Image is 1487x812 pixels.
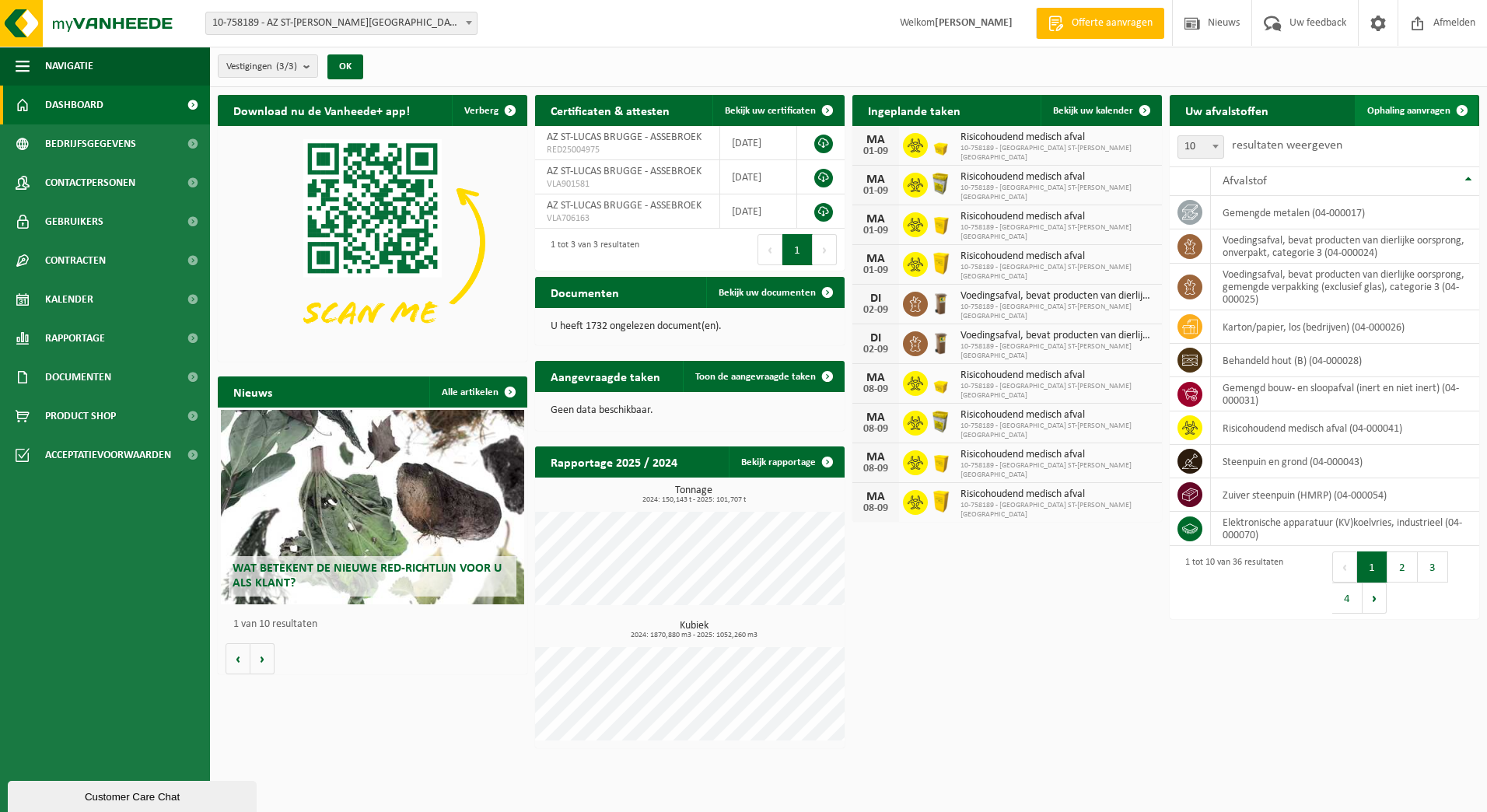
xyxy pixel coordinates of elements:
[1036,8,1164,39] a: Offerte aanvragen
[1211,264,1479,310] td: voedingsafval, bevat producten van dierlijke oorsprong, gemengde verpakking (exclusief glas), cat...
[720,194,797,229] td: [DATE]
[960,303,1154,321] span: 10-758189 - [GEOGRAPHIC_DATA] ST-[PERSON_NAME][GEOGRAPHIC_DATA]
[543,485,845,504] h3: Tonnage
[45,280,93,319] span: Kalender
[782,234,813,265] button: 1
[547,166,702,177] span: AZ ST-LUCAS BRUGGE - ASSEBROEK
[935,17,1013,29] strong: [PERSON_NAME]
[928,289,954,316] img: WB-0140-HPE-BN-01
[706,277,843,308] a: Bekijk uw documenten
[860,451,891,464] div: MA
[1355,95,1478,126] a: Ophaling aanvragen
[45,319,105,358] span: Rapportage
[276,61,297,72] count: (3/3)
[1357,551,1387,583] button: 1
[547,131,702,143] span: AZ ST-LUCAS BRUGGE - ASSEBROEK
[1177,550,1283,615] div: 1 tot 10 van 36 resultaten
[860,226,891,236] div: 01-09
[960,342,1154,361] span: 10-758189 - [GEOGRAPHIC_DATA] ST-[PERSON_NAME][GEOGRAPHIC_DATA]
[928,210,954,236] img: LP-SB-00050-HPE-22
[719,288,816,298] span: Bekijk uw documenten
[45,241,106,280] span: Contracten
[429,376,526,408] a: Alle artikelen
[543,496,845,504] span: 2024: 150,143 t - 2025: 101,707 t
[928,131,954,157] img: LP-SB-00030-HPE-22
[547,144,708,156] span: RED25004975
[1211,310,1479,344] td: karton/papier, los (bedrijven) (04-000026)
[1211,344,1479,377] td: behandeld hout (B) (04-000028)
[712,95,843,126] a: Bekijk uw certificaten
[535,446,693,477] h2: Rapportage 2025 / 2024
[960,223,1154,242] span: 10-758189 - [GEOGRAPHIC_DATA] ST-[PERSON_NAME][GEOGRAPHIC_DATA]
[960,290,1154,303] span: Voedingsafval, bevat producten van dierlijke oorsprong, onverpakt, categorie 3
[535,277,635,307] h2: Documenten
[1211,512,1479,546] td: elektronische apparatuur (KV)koelvries, industrieel (04-000070)
[1332,551,1357,583] button: Previous
[1387,551,1418,583] button: 2
[543,632,845,639] span: 2024: 1870,880 m3 - 2025: 1052,260 m3
[860,332,891,345] div: DI
[960,171,1154,184] span: Risicohoudend medisch afval
[860,345,891,355] div: 02-09
[206,12,477,34] span: 10-758189 - AZ ST-LUCAS BRUGGE - ASSEBROEK
[45,124,136,163] span: Bedrijfsgegevens
[860,265,891,276] div: 01-09
[860,146,891,157] div: 01-09
[233,619,520,630] p: 1 van 10 resultaten
[860,305,891,316] div: 02-09
[928,408,954,435] img: LP-SB-00045-CRB-21
[1178,136,1223,158] span: 10
[1223,175,1267,187] span: Afvalstof
[960,211,1154,223] span: Risicohoudend medisch afval
[729,446,843,478] a: Bekijk rapportage
[45,358,111,397] span: Documenten
[1068,16,1156,31] span: Offerte aanvragen
[327,54,363,79] button: OK
[960,250,1154,263] span: Risicohoudend medisch afval
[535,95,685,125] h2: Certificaten & attesten
[205,12,478,35] span: 10-758189 - AZ ST-LUCAS BRUGGE - ASSEBROEK
[45,202,103,241] span: Gebruikers
[860,411,891,424] div: MA
[960,382,1154,401] span: 10-758189 - [GEOGRAPHIC_DATA] ST-[PERSON_NAME][GEOGRAPHIC_DATA]
[45,436,171,474] span: Acceptatievoorwaarden
[860,292,891,305] div: DI
[218,95,425,125] h2: Download nu de Vanheede+ app!
[960,369,1154,382] span: Risicohoudend medisch afval
[860,491,891,503] div: MA
[960,422,1154,440] span: 10-758189 - [GEOGRAPHIC_DATA] ST-[PERSON_NAME][GEOGRAPHIC_DATA]
[218,54,318,78] button: Vestigingen(3/3)
[757,234,782,265] button: Previous
[1367,106,1450,116] span: Ophaling aanvragen
[551,321,829,332] p: U heeft 1732 ongelezen document(en).
[1170,95,1284,125] h2: Uw afvalstoffen
[547,200,702,212] span: AZ ST-LUCAS BRUGGE - ASSEBROEK
[8,778,260,812] iframe: chat widget
[218,376,288,407] h2: Nieuws
[860,424,891,435] div: 08-09
[1211,478,1479,512] td: zuiver steenpuin (HMRP) (04-000054)
[960,184,1154,202] span: 10-758189 - [GEOGRAPHIC_DATA] ST-[PERSON_NAME][GEOGRAPHIC_DATA]
[1363,583,1387,614] button: Next
[1053,106,1133,116] span: Bekijk uw kalender
[250,643,275,674] button: Volgende
[720,126,797,160] td: [DATE]
[860,384,891,395] div: 08-09
[45,163,135,202] span: Contactpersonen
[1332,583,1363,614] button: 4
[960,488,1154,501] span: Risicohoudend medisch afval
[226,643,250,674] button: Vorige
[960,449,1154,461] span: Risicohoudend medisch afval
[860,253,891,265] div: MA
[45,397,116,436] span: Product Shop
[960,461,1154,480] span: 10-758189 - [GEOGRAPHIC_DATA] ST-[PERSON_NAME][GEOGRAPHIC_DATA]
[547,212,708,225] span: VLA706163
[928,488,954,514] img: LP-SB-00060-HPE-22
[1211,229,1479,264] td: voedingsafval, bevat producten van dierlijke oorsprong, onverpakt, categorie 3 (04-000024)
[551,405,829,416] p: Geen data beschikbaar.
[960,409,1154,422] span: Risicohoudend medisch afval
[720,160,797,194] td: [DATE]
[928,250,954,276] img: LP-SB-00060-HPE-22
[813,234,837,265] button: Next
[860,134,891,146] div: MA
